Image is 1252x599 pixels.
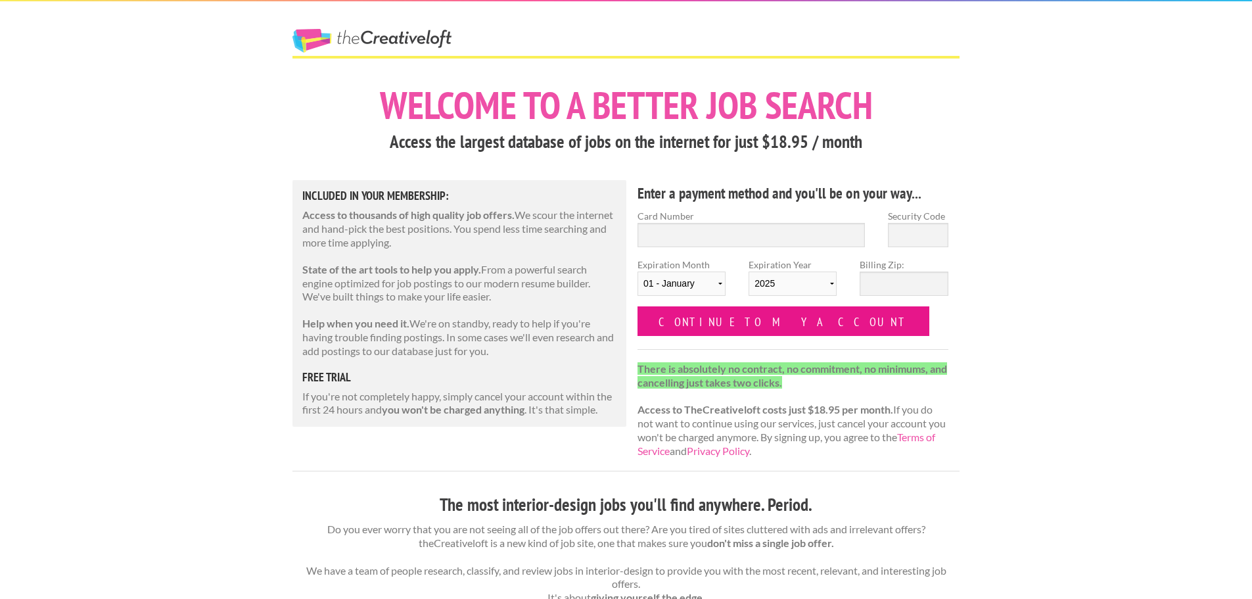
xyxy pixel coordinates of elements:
[302,208,515,221] strong: Access to thousands of high quality job offers.
[707,537,834,549] strong: don't miss a single job offer.
[302,208,616,249] p: We scour the internet and hand-pick the best positions. You spend less time searching and more ti...
[292,130,960,155] h3: Access the largest database of jobs on the internet for just $18.95 / month
[638,403,893,416] strong: Access to TheCreativeloft costs just $18.95 per month.
[860,258,948,272] label: Billing Zip:
[302,263,481,276] strong: State of the art tools to help you apply.
[749,258,837,306] label: Expiration Year
[749,272,837,296] select: Expiration Year
[638,362,948,458] p: If you do not want to continue using our services, just cancel your account you won't be charged ...
[638,306,929,336] input: Continue to my account
[292,86,960,124] h1: Welcome to a better job search
[638,431,935,457] a: Terms of Service
[687,444,749,457] a: Privacy Policy
[302,317,409,329] strong: Help when you need it.
[638,272,726,296] select: Expiration Month
[302,263,616,304] p: From a powerful search engine optimized for job postings to our modern resume builder. We've buil...
[638,209,865,223] label: Card Number
[888,209,948,223] label: Security Code
[382,403,524,416] strong: you won't be charged anything
[638,183,948,204] h4: Enter a payment method and you'll be on your way...
[638,258,726,306] label: Expiration Month
[302,190,616,202] h5: Included in Your Membership:
[292,492,960,517] h3: The most interior-design jobs you'll find anywhere. Period.
[638,362,947,389] strong: There is absolutely no contract, no commitment, no minimums, and cancelling just takes two clicks.
[292,29,452,53] a: The Creative Loft
[302,317,616,358] p: We're on standby, ready to help if you're having trouble finding postings. In some cases we'll ev...
[302,371,616,383] h5: free trial
[302,390,616,418] p: If you're not completely happy, simply cancel your account within the first 24 hours and . It's t...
